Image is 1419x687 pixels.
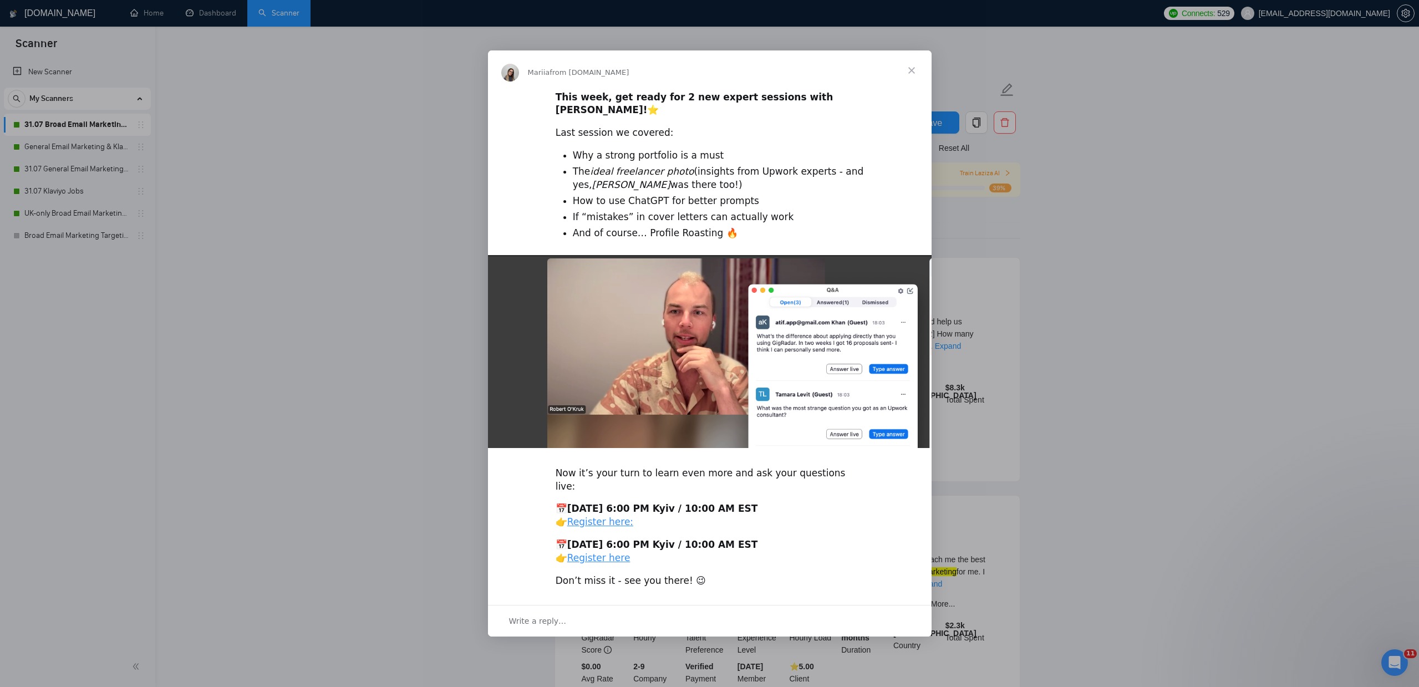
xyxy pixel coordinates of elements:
b: [DATE] 6:00 PM Kyiv / 10:00 AM EST [567,503,758,514]
span: from [DOMAIN_NAME] [550,68,629,77]
li: Why a strong portfolio is a must [573,149,864,162]
a: Register here: [567,516,633,527]
span: Mariia [528,68,550,77]
li: And of course… Profile Roasting 🔥 [573,227,864,240]
div: 📅 👉 [556,538,864,565]
div: Last session we covered: [556,126,864,140]
div: 📅 👉 [556,502,864,529]
li: The (insights from Upwork experts - and yes, was there too!) [573,165,864,192]
i: [PERSON_NAME] [592,179,670,190]
img: Profile image for Mariia [501,64,519,82]
div: Don’t miss it - see you there! 😉 [556,574,864,588]
li: How to use ChatGPT for better prompts [573,195,864,208]
span: Write a reply… [509,614,567,628]
div: Now it’s your turn to learn even more and ask your questions live: [556,467,864,493]
a: Register here [567,552,630,563]
i: ideal freelancer photo [590,166,694,177]
b: [DATE] 6:00 PM Kyiv / 10:00 AM EST [567,539,758,550]
div: ⭐️ [556,91,864,118]
span: Close [892,50,932,90]
b: This week, get ready for 2 new expert sessions with [PERSON_NAME]! [556,91,833,116]
div: Open conversation and reply [488,605,932,637]
li: If “mistakes” in cover letters can actually work [573,211,864,224]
